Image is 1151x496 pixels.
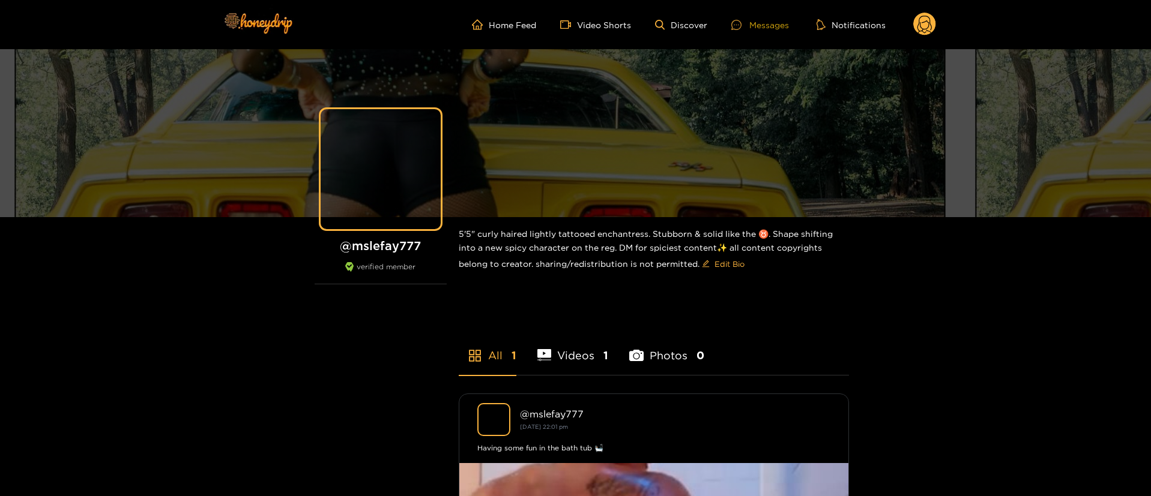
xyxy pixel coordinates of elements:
[699,254,747,273] button: editEdit Bio
[537,321,609,375] li: Videos
[472,19,536,30] a: Home Feed
[702,260,710,269] span: edit
[731,18,789,32] div: Messages
[714,258,745,270] span: Edit Bio
[459,321,516,375] li: All
[315,262,447,284] div: verified member
[629,321,704,375] li: Photos
[520,408,830,419] div: @ mslefay777
[813,19,889,31] button: Notifications
[477,442,830,454] div: Having some fun in the bath tub 🛀🏽
[459,217,849,283] div: 5'5" curly haired lightly tattooed enchantress. Stubborn & solid like the ♉️. Shape shifting into...
[468,348,482,363] span: appstore
[315,238,447,253] h1: @ mslefay777
[603,348,608,363] span: 1
[472,19,489,30] span: home
[477,403,510,436] img: mslefay777
[655,20,707,30] a: Discover
[696,348,704,363] span: 0
[520,423,568,430] small: [DATE] 22:01 pm
[512,348,516,363] span: 1
[560,19,631,30] a: Video Shorts
[560,19,577,30] span: video-camera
